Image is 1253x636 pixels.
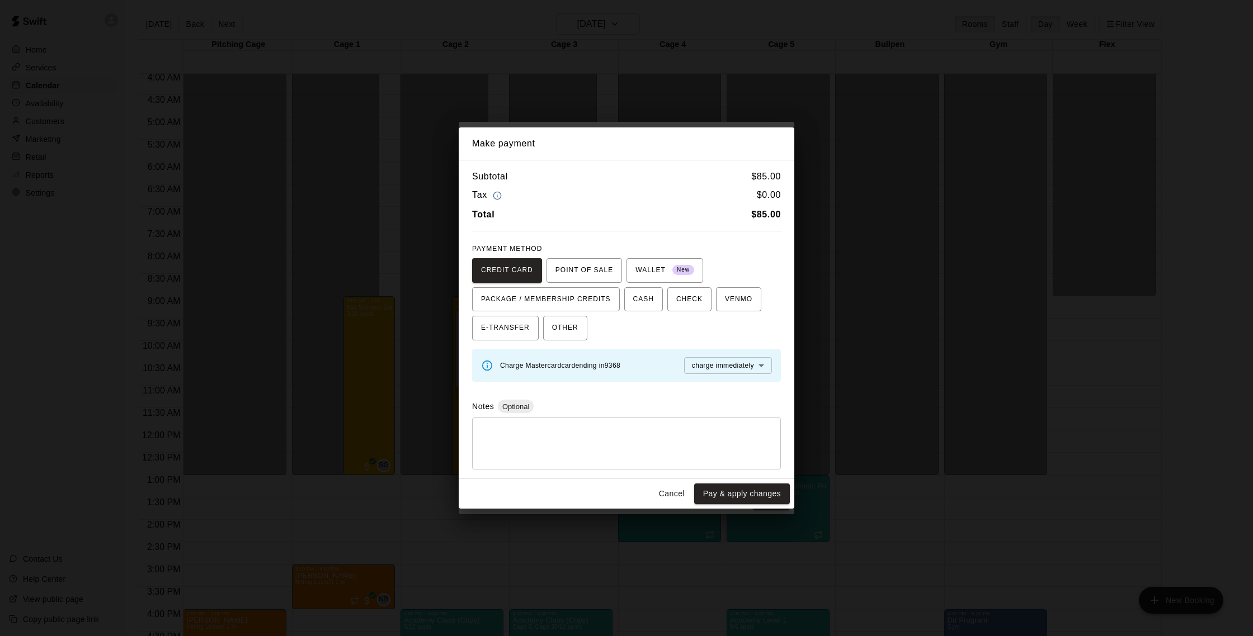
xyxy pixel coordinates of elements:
button: E-TRANSFER [472,316,539,340]
button: CASH [624,287,663,312]
h6: Subtotal [472,169,508,184]
button: CHECK [667,287,712,312]
b: $ 85.00 [751,210,781,219]
span: Charge Mastercard card ending in 9368 [500,362,620,369]
button: WALLET New [626,258,703,283]
button: OTHER [543,316,587,340]
span: charge immediately [692,362,754,369]
h2: Make payment [459,127,794,160]
span: PACKAGE / MEMBERSHIP CREDITS [481,291,611,308]
h6: $ 85.00 [751,169,781,184]
span: VENMO [725,291,752,308]
button: PACKAGE / MEMBERSHIP CREDITS [472,287,620,312]
span: Optional [498,402,534,411]
span: PAYMENT METHOD [472,245,542,253]
span: New [672,263,694,278]
button: VENMO [716,287,761,312]
h6: Tax [472,188,505,203]
span: WALLET [635,262,694,279]
span: OTHER [552,319,578,337]
span: CASH [633,291,654,308]
button: CREDIT CARD [472,258,542,283]
button: Pay & apply changes [694,483,790,504]
h6: $ 0.00 [757,188,781,203]
span: E-TRANSFER [481,319,530,337]
span: POINT OF SALE [555,262,613,279]
label: Notes [472,402,494,411]
b: Total [472,210,494,219]
span: CREDIT CARD [481,262,533,279]
span: CHECK [676,291,703,308]
button: POINT OF SALE [547,258,622,283]
button: Cancel [654,483,690,504]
